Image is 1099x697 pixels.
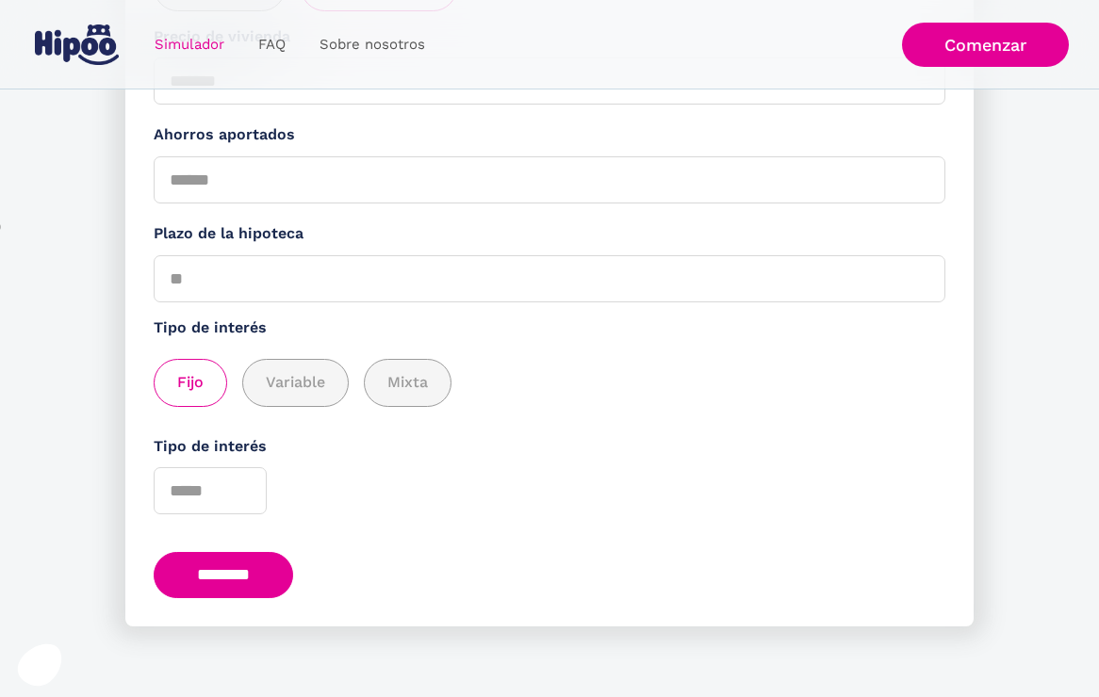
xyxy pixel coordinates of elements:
[138,26,241,63] a: Simulador
[30,17,123,73] a: home
[154,359,945,407] div: add_description_here
[177,371,204,395] span: Fijo
[154,435,945,459] label: Tipo de interés
[387,371,428,395] span: Mixta
[154,123,945,147] label: Ahorros aportados
[154,316,945,340] label: Tipo de interés
[266,371,325,395] span: Variable
[241,26,303,63] a: FAQ
[902,23,1069,67] a: Comenzar
[154,222,945,246] label: Plazo de la hipoteca
[303,26,442,63] a: Sobre nosotros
